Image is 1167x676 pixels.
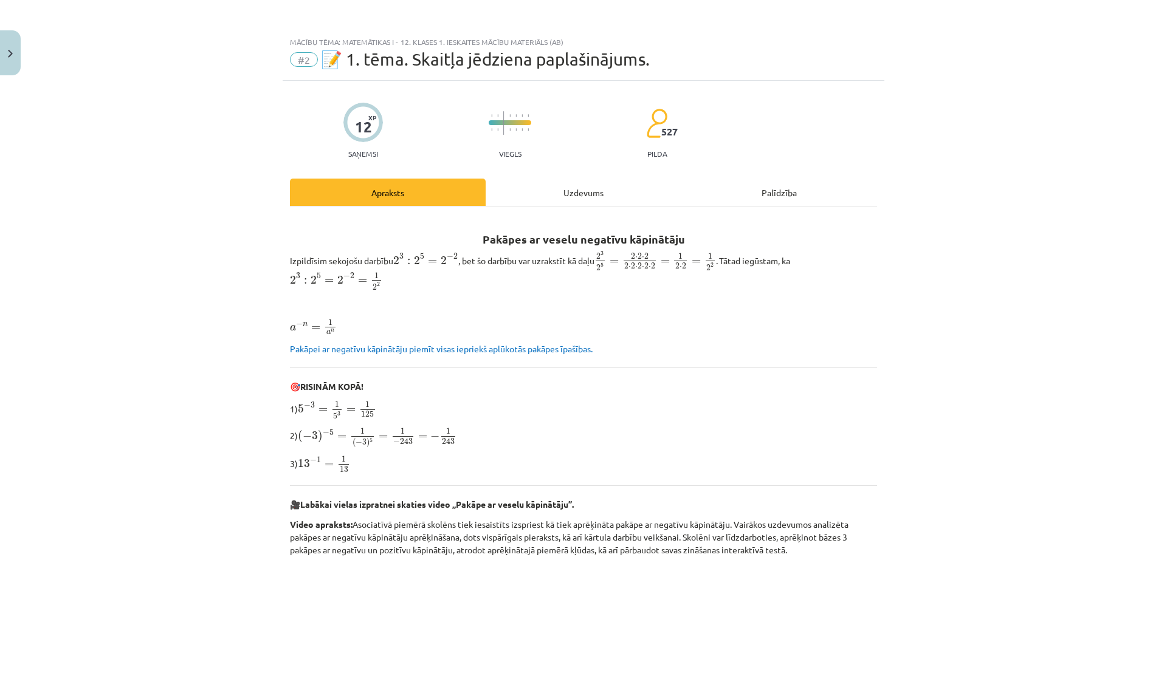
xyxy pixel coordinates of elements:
img: icon-short-line-57e1e144782c952c97e751825c79c345078a6d821885a25fce030b3d8c18986b.svg [509,114,511,117]
p: Izpildīsim sekojošu darbību , bet šo darbību var uzrakstīt kā daļu . Tātad iegūstam, ka [290,251,877,291]
span: 2 [373,284,377,290]
img: icon-short-line-57e1e144782c952c97e751825c79c345078a6d821885a25fce030b3d8c18986b.svg [528,114,529,117]
span: − [393,439,400,445]
img: icon-short-line-57e1e144782c952c97e751825c79c345078a6d821885a25fce030b3d8c18986b.svg [509,128,511,131]
span: = [610,259,619,264]
span: 2 [631,263,635,269]
span: 243 [442,438,455,445]
b: Video apraksts: [290,519,353,530]
span: Pakāpei ar negatīvu kāpinātāju piemīt visas iepriekš aplūkotās pakāpes īpašības. [290,343,593,354]
span: 2 [350,273,354,279]
span: = [692,259,701,264]
span: 1 [678,253,683,259]
div: Apraksts [290,179,486,206]
div: Mācību tēma: Matemātikas i - 12. klases 1. ieskaites mācību materiāls (ab) [290,38,877,46]
span: 1 [446,428,450,434]
span: : [304,278,307,284]
span: 2 [638,263,642,269]
img: icon-short-line-57e1e144782c952c97e751825c79c345078a6d821885a25fce030b3d8c18986b.svg [528,128,529,131]
span: ⋅ [642,266,644,268]
span: 2 [624,263,628,269]
img: icon-short-line-57e1e144782c952c97e751825c79c345078a6d821885a25fce030b3d8c18986b.svg [497,128,498,131]
p: 1) [290,400,877,420]
span: 2 [377,282,380,286]
span: 3 [362,439,367,445]
span: ⋅ [628,266,631,268]
span: ( [353,438,356,447]
span: 2 [651,263,655,269]
span: 2 [441,256,447,264]
span: 1 [360,428,365,434]
span: 5 [601,262,604,267]
img: icon-short-line-57e1e144782c952c97e751825c79c345078a6d821885a25fce030b3d8c18986b.svg [491,128,492,131]
span: n [331,329,334,332]
span: 3 [399,253,404,259]
span: 5 [333,413,337,419]
span: 2 [393,256,399,264]
span: 2 [337,276,343,284]
img: students-c634bb4e5e11cddfef0936a35e636f08e4e9abd3cc4e673bd6f9a4125e45ecb1.svg [646,108,667,138]
span: #2 [290,52,318,67]
span: 5 [329,429,334,435]
span: 243 [400,438,413,445]
span: 📝 1. tēma. Skaitļa jēdziena paplašinājums. [321,49,650,69]
span: = [318,408,328,412]
img: icon-long-line-d9ea69661e0d244f92f715978eff75569469978d946b2353a9bb055b3ed8787d.svg [503,111,504,135]
span: 1 [374,273,379,279]
span: 3 [296,273,300,279]
span: − [323,430,329,436]
span: 1 [401,428,405,434]
span: 2 [596,265,601,271]
span: 2 [414,256,420,264]
p: 🎯 [290,380,877,393]
span: 2 [682,263,686,269]
span: = [418,434,427,439]
span: = [358,279,367,284]
span: = [311,326,320,330]
div: 12 [355,118,372,135]
span: 3 [337,411,340,415]
span: 5 [317,273,321,279]
span: = [325,462,334,467]
span: 2 [311,276,317,284]
span: 2 [675,263,680,269]
span: 2 [290,276,296,284]
span: 13 [298,459,310,468]
span: ⋅ [642,256,644,259]
span: 1 [365,401,370,408]
span: − [447,254,453,260]
span: 2 [638,253,642,259]
p: pilda [647,149,667,158]
span: 2 [453,253,458,259]
img: icon-short-line-57e1e144782c952c97e751825c79c345078a6d821885a25fce030b3d8c18986b.svg [497,114,498,117]
span: ⋅ [649,266,651,268]
img: icon-short-line-57e1e144782c952c97e751825c79c345078a6d821885a25fce030b3d8c18986b.svg [522,128,523,131]
span: 13 [340,466,348,473]
img: icon-short-line-57e1e144782c952c97e751825c79c345078a6d821885a25fce030b3d8c18986b.svg [491,114,492,117]
span: 3 [601,251,604,256]
b: Labākai vielas izpratnei skaties video „Pakāpe ar veselu kāpinātāju”. [300,499,574,510]
span: 1 [317,457,321,463]
span: 2 [711,262,714,267]
p: Viegls [499,149,522,158]
span: = [337,434,346,439]
img: icon-close-lesson-0947bae3869378f0d4975bcd49f059093ad1ed9edebbc8119c70593378902aed.svg [8,50,13,58]
p: 2) [290,427,877,448]
b: RISINĀM KOPĀ! [300,381,363,392]
span: 3 [312,431,318,440]
span: 1 [328,319,332,326]
span: XP [368,114,376,121]
span: = [325,279,334,284]
span: a [290,325,296,331]
span: − [356,439,362,445]
span: 1 [708,253,712,259]
span: 527 [661,126,678,137]
span: − [296,321,303,327]
span: 2 [644,253,649,259]
span: − [343,273,350,279]
span: 5 [370,438,373,442]
span: 2 [631,253,635,259]
span: 2 [596,253,601,259]
span: ⋅ [680,266,682,268]
span: ) [318,430,323,443]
